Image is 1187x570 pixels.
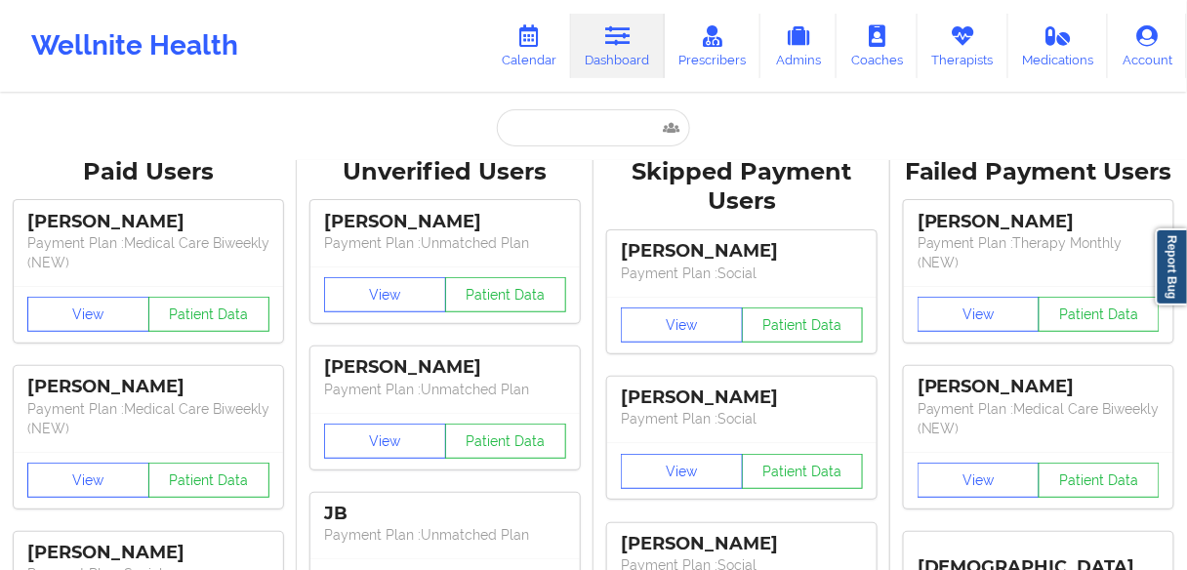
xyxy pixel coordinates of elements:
[918,233,1160,272] p: Payment Plan : Therapy Monthly (NEW)
[760,14,837,78] a: Admins
[621,533,863,555] div: [PERSON_NAME]
[27,399,269,438] p: Payment Plan : Medical Care Biweekly (NEW)
[324,356,566,379] div: [PERSON_NAME]
[621,240,863,263] div: [PERSON_NAME]
[324,233,566,253] p: Payment Plan : Unmatched Plan
[621,454,743,489] button: View
[742,454,864,489] button: Patient Data
[324,277,446,312] button: View
[918,399,1160,438] p: Payment Plan : Medical Care Biweekly (NEW)
[742,307,864,343] button: Patient Data
[445,277,567,312] button: Patient Data
[621,409,863,428] p: Payment Plan : Social
[1039,463,1161,498] button: Patient Data
[1108,14,1187,78] a: Account
[918,297,1040,332] button: View
[324,525,566,545] p: Payment Plan : Unmatched Plan
[621,264,863,283] p: Payment Plan : Social
[27,542,269,564] div: [PERSON_NAME]
[27,233,269,272] p: Payment Plan : Medical Care Biweekly (NEW)
[148,463,270,498] button: Patient Data
[571,14,665,78] a: Dashboard
[918,463,1040,498] button: View
[621,387,863,409] div: [PERSON_NAME]
[918,211,1160,233] div: [PERSON_NAME]
[1039,297,1161,332] button: Patient Data
[607,157,877,218] div: Skipped Payment Users
[27,376,269,398] div: [PERSON_NAME]
[324,503,566,525] div: JB
[445,424,567,459] button: Patient Data
[918,376,1160,398] div: [PERSON_NAME]
[324,211,566,233] div: [PERSON_NAME]
[27,211,269,233] div: [PERSON_NAME]
[148,297,270,332] button: Patient Data
[837,14,918,78] a: Coaches
[14,157,283,187] div: Paid Users
[904,157,1173,187] div: Failed Payment Users
[621,307,743,343] button: View
[324,380,566,399] p: Payment Plan : Unmatched Plan
[27,463,149,498] button: View
[310,157,580,187] div: Unverified Users
[665,14,761,78] a: Prescribers
[27,297,149,332] button: View
[1008,14,1109,78] a: Medications
[324,424,446,459] button: View
[487,14,571,78] a: Calendar
[918,14,1008,78] a: Therapists
[1156,228,1187,305] a: Report Bug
